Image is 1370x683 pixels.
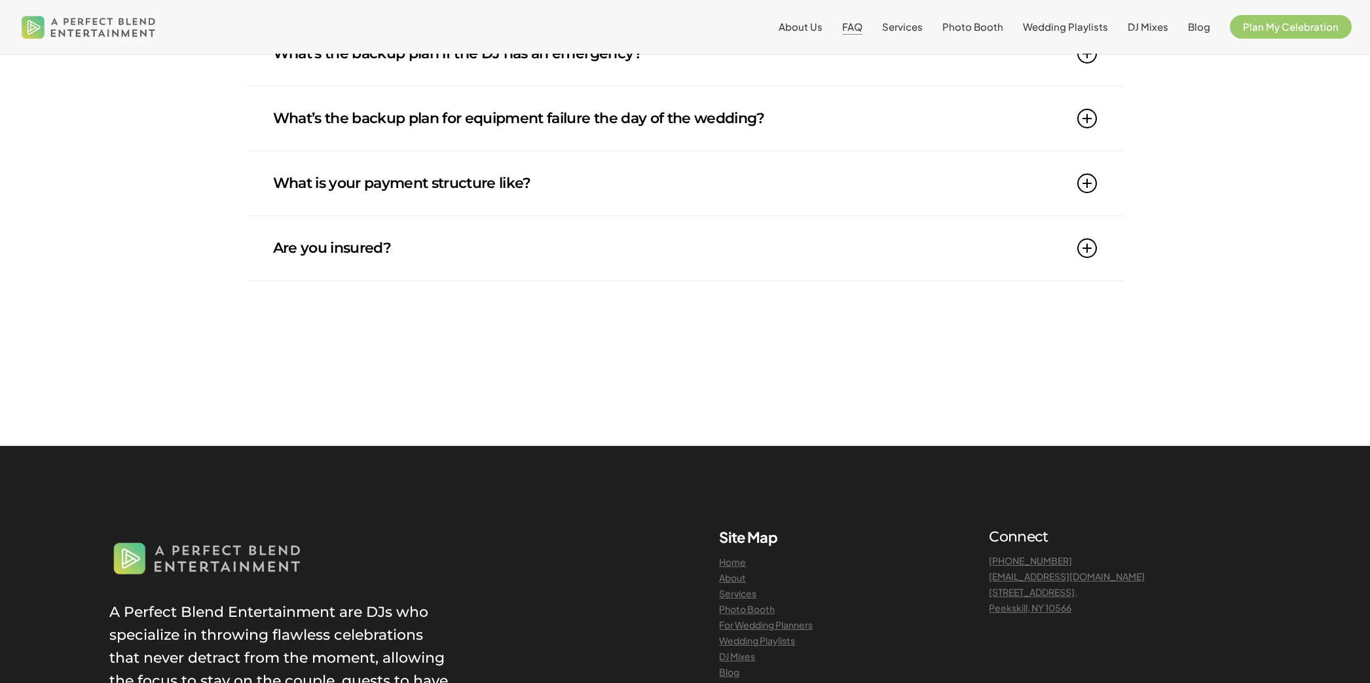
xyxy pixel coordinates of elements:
span: Plan My Celebration [1243,20,1339,33]
b: Site Map [719,528,777,546]
a: FAQ [842,22,862,32]
h4: Connect [989,528,1260,546]
a: What’s the backup plan if the DJ has an emergency? [273,22,1098,86]
img: A Perfect Blend Entertainment [18,5,159,48]
a: Blog [719,666,739,678]
a: Blog [1188,22,1210,32]
a: Photo Booth [942,22,1003,32]
a: Are you insured? [273,216,1098,280]
a: DJ Mixes [1128,22,1168,32]
a: Wedding Playlists [1023,22,1108,32]
span: Photo Booth [942,20,1003,33]
a: [STREET_ADDRESS],Peekskill, NY 10566 [989,586,1077,614]
a: DJ Mixes [719,650,755,662]
a: Plan My Celebration [1230,22,1352,32]
a: What’s the backup plan for equipment failure the day of the wedding? [273,86,1098,151]
a: Home [719,556,746,568]
span: FAQ [842,20,862,33]
span: Services [882,20,923,33]
a: [EMAIL_ADDRESS][DOMAIN_NAME] [989,570,1145,582]
a: About [719,572,746,583]
a: For Wedding Planners [719,619,813,631]
a: Photo Booth [719,603,775,615]
span: About Us [779,20,823,33]
a: Services [719,587,756,599]
span: Wedding Playlists [1023,20,1108,33]
span: Blog [1188,20,1210,33]
span: DJ Mixes [1128,20,1168,33]
a: Services [882,22,923,32]
a: About Us [779,22,823,32]
a: What is your payment structure like? [273,151,1098,215]
a: [PHONE_NUMBER] [989,555,1072,566]
a: Wedding Playlists [719,635,795,646]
